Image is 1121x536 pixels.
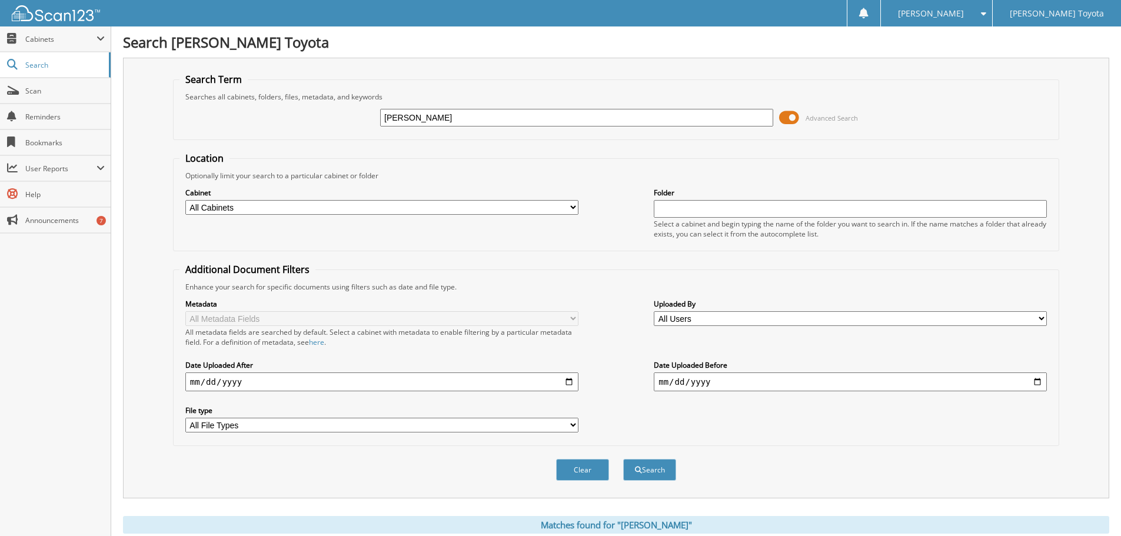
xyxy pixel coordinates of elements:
[25,215,105,225] span: Announcements
[25,34,97,44] span: Cabinets
[1010,10,1104,17] span: [PERSON_NAME] Toyota
[179,92,1053,102] div: Searches all cabinets, folders, files, metadata, and keywords
[898,10,964,17] span: [PERSON_NAME]
[309,337,324,347] a: here
[623,459,676,481] button: Search
[185,327,578,347] div: All metadata fields are searched by default. Select a cabinet with metadata to enable filtering b...
[556,459,609,481] button: Clear
[179,171,1053,181] div: Optionally limit your search to a particular cabinet or folder
[179,73,248,86] legend: Search Term
[654,299,1047,309] label: Uploaded By
[185,299,578,309] label: Metadata
[25,112,105,122] span: Reminders
[179,263,315,276] legend: Additional Document Filters
[654,219,1047,239] div: Select a cabinet and begin typing the name of the folder you want to search in. If the name match...
[185,405,578,415] label: File type
[12,5,100,21] img: scan123-logo-white.svg
[185,188,578,198] label: Cabinet
[654,188,1047,198] label: Folder
[123,32,1109,52] h1: Search [PERSON_NAME] Toyota
[97,216,106,225] div: 7
[179,152,229,165] legend: Location
[25,86,105,96] span: Scan
[25,60,103,70] span: Search
[654,372,1047,391] input: end
[185,360,578,370] label: Date Uploaded After
[25,189,105,199] span: Help
[654,360,1047,370] label: Date Uploaded Before
[185,372,578,391] input: start
[25,138,105,148] span: Bookmarks
[25,164,97,174] span: User Reports
[806,114,858,122] span: Advanced Search
[123,516,1109,534] div: Matches found for "[PERSON_NAME]"
[179,282,1053,292] div: Enhance your search for specific documents using filters such as date and file type.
